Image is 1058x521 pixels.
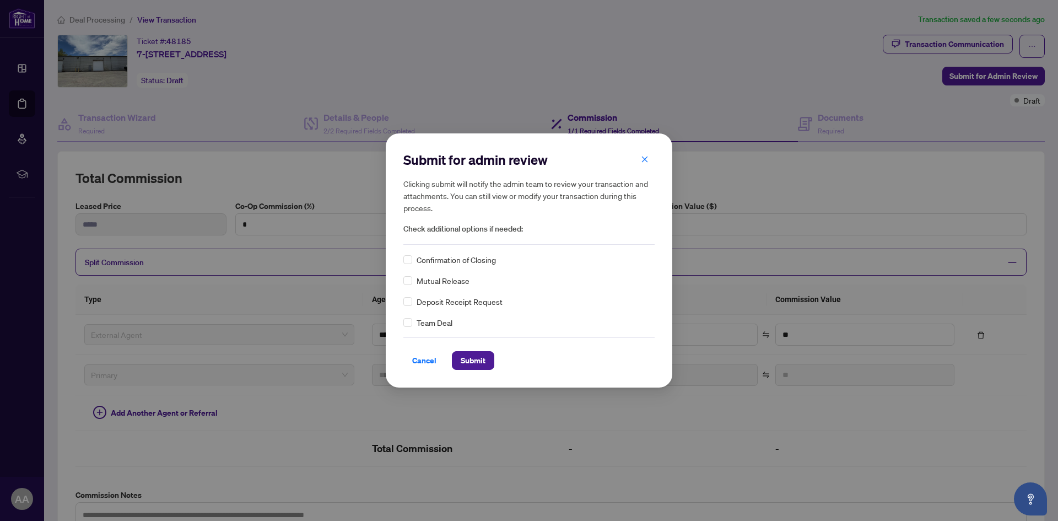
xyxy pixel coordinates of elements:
[452,351,494,370] button: Submit
[403,151,655,169] h2: Submit for admin review
[403,351,445,370] button: Cancel
[403,178,655,214] h5: Clicking submit will notify the admin team to review your transaction and attachments. You can st...
[1014,482,1047,515] button: Open asap
[417,254,496,266] span: Confirmation of Closing
[417,316,452,329] span: Team Deal
[641,155,649,163] span: close
[417,296,503,308] span: Deposit Receipt Request
[403,223,655,235] span: Check additional options if needed:
[461,352,485,369] span: Submit
[412,352,436,369] span: Cancel
[417,275,469,287] span: Mutual Release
